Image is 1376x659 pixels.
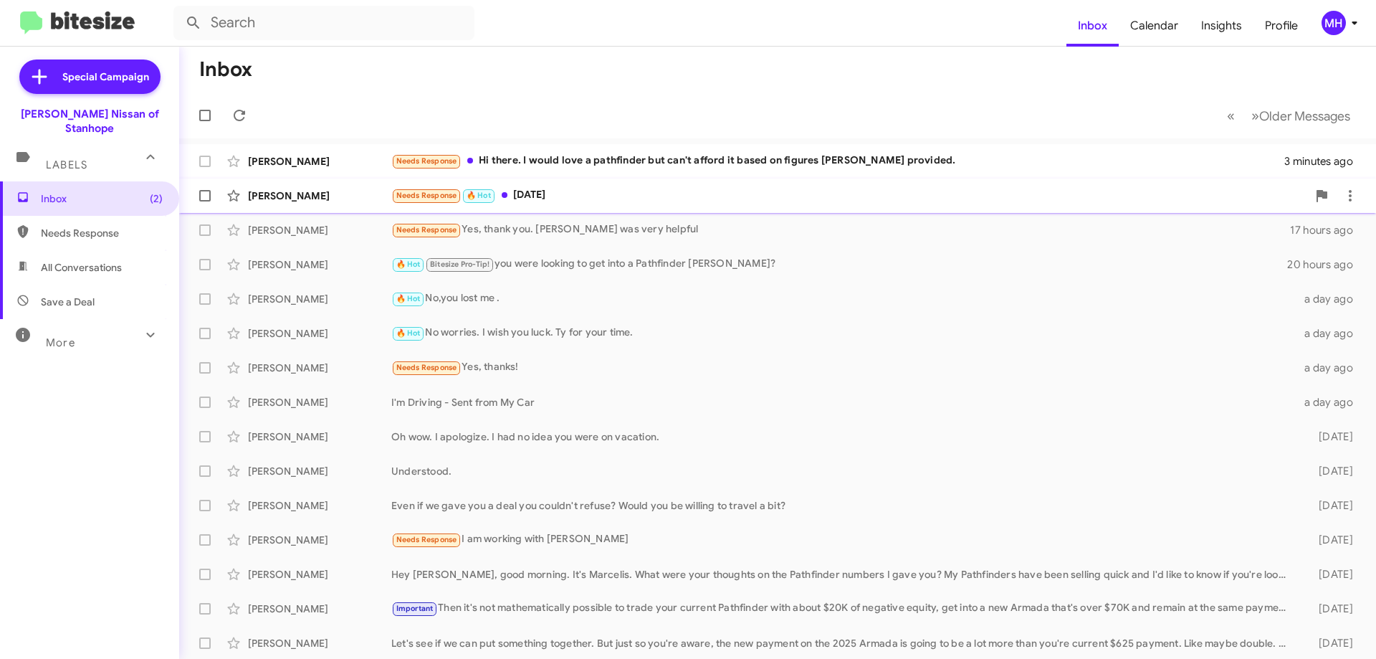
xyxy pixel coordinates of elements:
[248,464,391,478] div: [PERSON_NAME]
[248,602,391,616] div: [PERSON_NAME]
[391,464,1296,478] div: Understood.
[391,222,1290,238] div: Yes, thank you. [PERSON_NAME] was very helpful
[248,189,391,203] div: [PERSON_NAME]
[150,191,163,206] span: (2)
[1296,430,1365,444] div: [DATE]
[41,260,122,275] span: All Conversations
[391,359,1296,376] div: Yes, thanks!
[391,430,1296,444] div: Oh wow. I apologize. I had no idea you were on vacation.
[396,225,457,234] span: Needs Response
[1259,108,1350,124] span: Older Messages
[248,361,391,375] div: [PERSON_NAME]
[248,154,391,169] div: [PERSON_NAME]
[1253,5,1309,47] a: Profile
[391,290,1296,307] div: No,you lost me .
[41,295,95,309] span: Save a Deal
[1296,533,1365,547] div: [DATE]
[396,535,457,544] span: Needs Response
[1296,636,1365,650] div: [DATE]
[1119,5,1190,47] a: Calendar
[1296,326,1365,341] div: a day ago
[391,636,1296,650] div: Let's see if we can put something together. But just so you're aware, the new payment on the 2025...
[41,191,163,206] span: Inbox
[391,187,1307,204] div: [DATE]
[396,363,457,372] span: Needs Response
[248,636,391,650] div: [PERSON_NAME]
[391,325,1296,341] div: No worries. I wish you luck. Ty for your time.
[467,191,491,200] span: 🔥 Hot
[1296,395,1365,409] div: a day ago
[46,158,87,171] span: Labels
[391,256,1287,272] div: you were looking to get into a Pathfinder [PERSON_NAME]?
[1218,101,1243,131] button: Previous
[391,600,1296,617] div: Then it's not mathematically possible to trade your current Pathfinder with about $20K of negativ...
[1296,464,1365,478] div: [DATE]
[19,60,161,94] a: Special Campaign
[1066,5,1119,47] a: Inbox
[1251,107,1259,125] span: »
[1227,107,1235,125] span: «
[1290,223,1365,237] div: 17 hours ago
[1309,11,1360,35] button: MH
[1296,361,1365,375] div: a day ago
[391,531,1296,548] div: I am working with [PERSON_NAME]
[391,395,1296,409] div: I'm Driving - Sent from My Car
[62,70,149,84] span: Special Campaign
[1243,101,1359,131] button: Next
[46,336,75,349] span: More
[248,326,391,341] div: [PERSON_NAME]
[1296,567,1365,582] div: [DATE]
[396,156,457,166] span: Needs Response
[248,533,391,547] div: [PERSON_NAME]
[430,260,489,269] span: Bitesize Pro-Tip!
[1219,101,1359,131] nav: Page navigation example
[248,395,391,409] div: [PERSON_NAME]
[248,498,391,513] div: [PERSON_NAME]
[248,567,391,582] div: [PERSON_NAME]
[391,567,1296,582] div: Hey [PERSON_NAME], good morning. It's Marcelis. What were your thoughts on the Pathfinder numbers...
[1190,5,1253,47] a: Insights
[248,292,391,306] div: [PERSON_NAME]
[396,604,434,613] span: Important
[41,226,163,240] span: Needs Response
[1284,154,1365,169] div: 3 minutes ago
[391,498,1296,513] div: Even if we gave you a deal you couldn't refuse? Would you be willing to travel a bit?
[199,58,252,81] h1: Inbox
[1322,11,1346,35] div: MH
[396,294,421,303] span: 🔥 Hot
[1296,602,1365,616] div: [DATE]
[248,257,391,272] div: [PERSON_NAME]
[1287,257,1365,272] div: 20 hours ago
[248,223,391,237] div: [PERSON_NAME]
[1296,498,1365,513] div: [DATE]
[396,260,421,269] span: 🔥 Hot
[173,6,474,40] input: Search
[248,430,391,444] div: [PERSON_NAME]
[391,153,1284,169] div: Hi there. I would love a pathfinder but can't afford it based on figures [PERSON_NAME] provided.
[396,328,421,338] span: 🔥 Hot
[396,191,457,200] span: Needs Response
[1296,292,1365,306] div: a day ago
